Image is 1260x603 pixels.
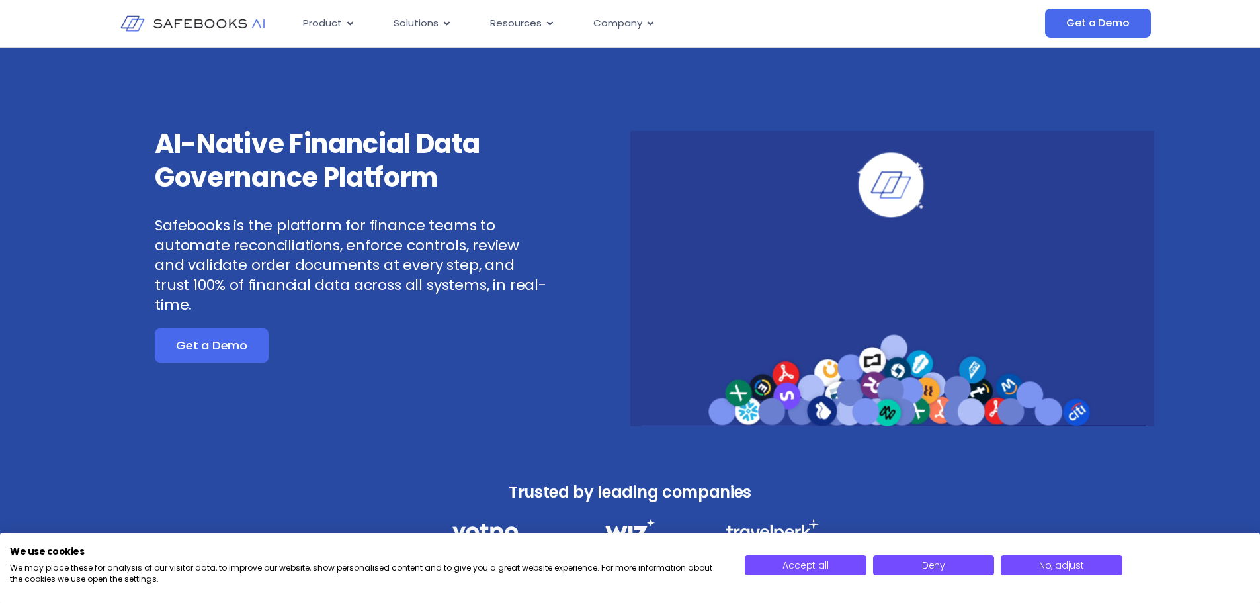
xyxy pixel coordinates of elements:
[292,11,913,36] nav: Menu
[922,559,945,572] span: Deny
[10,545,725,557] h2: We use cookies
[745,555,866,575] button: Accept all cookies
[292,11,913,36] div: Menu Toggle
[303,16,342,31] span: Product
[394,16,439,31] span: Solutions
[155,328,269,363] a: Get a Demo
[176,339,247,352] span: Get a Demo
[1066,17,1129,30] span: Get a Demo
[782,559,828,572] span: Accept all
[10,563,725,585] p: We may place these for analysis of our visitor data, to improve our website, show personalised co...
[423,479,837,506] h3: Trusted by leading companies
[155,216,548,315] p: Safebooks is the platform for finance teams to automate reconciliations, enforce controls, review...
[873,555,994,575] button: Deny all cookies
[1045,9,1150,38] a: Get a Demo
[593,16,642,31] span: Company
[1001,555,1122,575] button: Adjust cookie preferences
[155,127,548,195] h3: AI-Native Financial Data Governance Platform
[490,16,542,31] span: Resources
[1039,559,1084,572] span: No, adjust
